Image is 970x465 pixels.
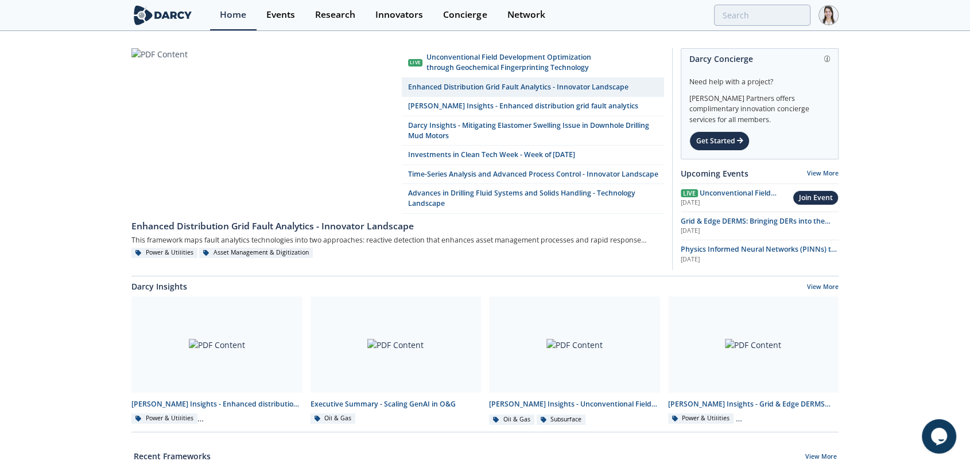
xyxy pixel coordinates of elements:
[818,5,839,25] img: Profile
[681,188,777,229] span: Unconventional Field Development Optimization through Geochemical Fingerprinting Technology
[402,48,664,78] a: Live Unconventional Field Development Optimization through Geochemical Fingerprinting Technology
[507,10,545,19] div: Network
[311,399,482,409] div: Executive Summary - Scaling GenAI in O&G
[489,399,660,409] div: [PERSON_NAME] Insights - Unconventional Field Development Optimization through Geochemical Finger...
[922,419,959,454] iframe: chat widget
[131,280,187,292] a: Darcy Insights
[714,5,810,26] input: Advanced Search
[408,59,423,67] div: Live
[375,10,423,19] div: Innovators
[664,296,843,425] a: PDF Content [PERSON_NAME] Insights - Grid & Edge DERMS Integration Power & Utilities
[306,296,486,425] a: PDF Content Executive Summary - Scaling GenAI in O&G Oil & Gas
[134,450,211,462] a: Recent Frameworks
[131,233,664,248] div: This framework maps fault analytics technologies into two approaches: reactive detection that enh...
[402,97,664,116] a: [PERSON_NAME] Insights - Enhanced distribution grid fault analytics
[220,10,246,19] div: Home
[689,49,830,69] div: Darcy Concierge
[443,10,487,19] div: Concierge
[681,188,793,208] a: Live Unconventional Field Development Optimization through Geochemical Fingerprinting Technology ...
[824,56,831,62] img: information.svg
[127,296,306,425] a: PDF Content [PERSON_NAME] Insights - Enhanced distribution grid fault analytics Power & Utilities
[681,189,698,197] span: Live
[805,452,837,463] a: View More
[681,244,837,264] span: Physics Informed Neural Networks (PINNs) to Accelerate Subsurface Scenario Analysis
[681,216,831,236] span: Grid & Edge DERMS: Bringing DERs into the Control Room
[131,220,664,233] div: Enhanced Distribution Grid Fault Analytics - Innovator Landscape
[402,165,664,184] a: Time-Series Analysis and Advanced Process Control - Innovator Landscape
[485,296,664,425] a: PDF Content [PERSON_NAME] Insights - Unconventional Field Development Optimization through Geoche...
[131,214,664,233] a: Enhanced Distribution Grid Fault Analytics - Innovator Landscape
[131,413,197,424] div: Power & Utilities
[266,10,295,19] div: Events
[426,52,658,73] div: Unconventional Field Development Optimization through Geochemical Fingerprinting Technology
[689,131,750,151] div: Get Started
[799,193,833,203] div: Join Event
[681,216,839,236] a: Grid & Edge DERMS: Bringing DERs into the Control Room [DATE]
[402,78,664,97] a: Enhanced Distribution Grid Fault Analytics - Innovator Landscape
[681,244,839,264] a: Physics Informed Neural Networks (PINNs) to Accelerate Subsurface Scenario Analysis [DATE]
[402,146,664,165] a: Investments in Clean Tech Week - Week of [DATE]
[681,198,793,208] div: [DATE]
[489,415,534,425] div: Oil & Gas
[668,399,839,409] div: [PERSON_NAME] Insights - Grid & Edge DERMS Integration
[131,399,302,409] div: [PERSON_NAME] Insights - Enhanced distribution grid fault analytics
[681,167,748,179] a: Upcoming Events
[807,169,839,177] a: View More
[311,413,356,424] div: Oil & Gas
[681,255,839,264] div: [DATE]
[689,87,830,125] div: [PERSON_NAME] Partners offers complimentary innovation concierge services for all members.
[537,415,586,425] div: Subsurface
[199,248,313,258] div: Asset Management & Digitization
[402,116,664,146] a: Darcy Insights - Mitigating Elastomer Swelling Issue in Downhole Drilling Mud Motors
[681,226,839,236] div: [DATE]
[668,413,734,424] div: Power & Utilities
[793,190,839,206] button: Join Event
[402,184,664,214] a: Advances in Drilling Fluid Systems and Solids Handling - Technology Landscape
[315,10,355,19] div: Research
[689,69,830,87] div: Need help with a project?
[131,5,194,25] img: logo-wide.svg
[807,283,839,293] a: View More
[131,248,197,258] div: Power & Utilities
